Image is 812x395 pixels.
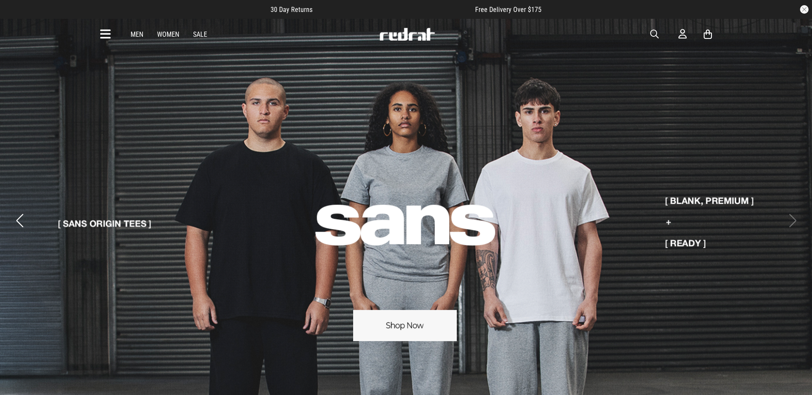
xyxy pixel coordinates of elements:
iframe: Customer reviews powered by Trustpilot [330,5,458,14]
span: Free Delivery Over $175 [475,6,541,14]
span: 30 Day Returns [271,6,312,14]
button: Previous slide [14,211,25,230]
a: Women [157,30,179,38]
button: Next slide [787,211,798,230]
a: Sale [193,30,207,38]
button: Open LiveChat chat widget [7,3,33,29]
img: Redrat logo [379,28,435,41]
a: Men [131,30,143,38]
